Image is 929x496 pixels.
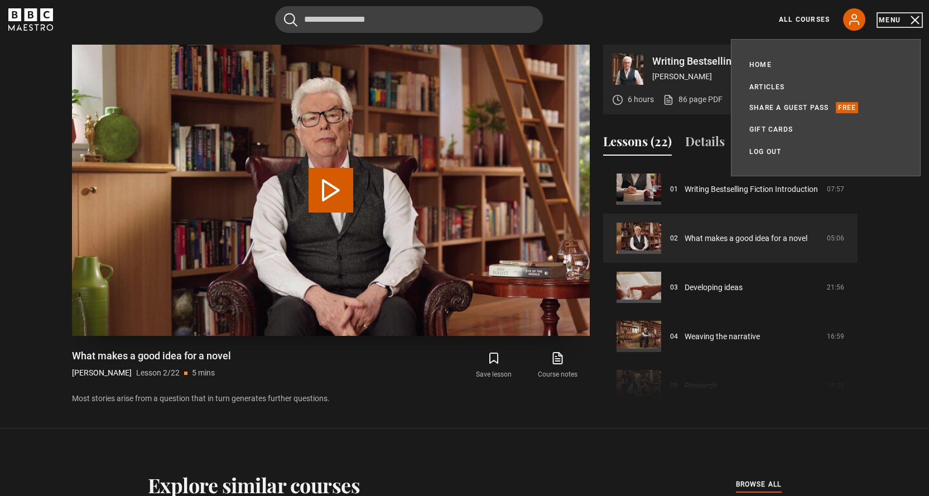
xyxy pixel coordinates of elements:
a: Developing ideas [685,282,743,293]
p: Lesson 2/22 [136,367,180,379]
p: [PERSON_NAME] [72,367,132,379]
a: browse all [736,479,782,491]
a: What makes a good idea for a novel [685,233,807,244]
a: Log out [749,146,781,157]
a: Home [749,59,772,70]
a: Weaving the narrative [685,331,760,343]
a: Course notes [526,349,589,382]
p: Free [836,102,859,113]
button: Play Lesson What makes a good idea for a novel [309,168,353,213]
button: Toggle navigation [879,15,921,26]
p: Most stories arise from a question that in turn generates further questions. [72,393,590,404]
input: Search [275,6,543,33]
a: Writing Bestselling Fiction Introduction [685,184,818,195]
a: All Courses [779,15,830,25]
p: 5 mins [192,367,215,379]
p: 6 hours [628,94,654,105]
p: [PERSON_NAME] [652,71,849,83]
span: browse all [736,479,782,490]
video-js: Video Player [72,45,590,336]
a: Share a guest pass [749,102,829,113]
svg: BBC Maestro [8,8,53,31]
a: Articles [749,81,785,93]
button: Details [685,132,725,156]
a: 86 page PDF [663,94,723,105]
button: Submit the search query [284,13,297,27]
h1: What makes a good idea for a novel [72,349,231,363]
button: Lessons (22) [603,132,672,156]
a: Gift Cards [749,124,793,135]
p: Writing Bestselling Fiction [652,56,849,66]
button: Save lesson [462,349,526,382]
